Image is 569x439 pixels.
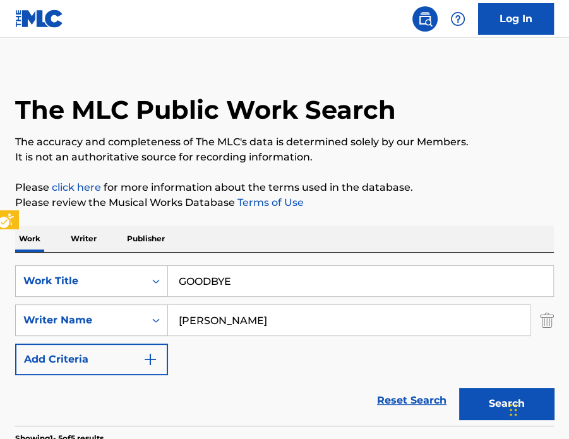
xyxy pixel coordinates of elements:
[506,378,569,439] iframe: Hubspot Iframe
[235,196,304,208] a: Terms of Use
[15,180,554,195] p: Please for more information about the terms used in the database.
[23,313,137,328] div: Writer Name
[143,352,158,367] img: 9d2ae6d4665cec9f34b9.svg
[52,181,101,193] a: click here
[478,3,554,35] a: Log In
[450,11,465,27] img: help
[23,274,137,289] div: Work Title
[371,387,453,414] a: Reset Search
[168,305,530,335] input: Search...
[417,11,433,27] img: search
[540,304,554,336] img: Delete Criterion
[506,378,569,439] div: Chat Widget
[15,226,44,252] p: Work
[168,266,553,296] input: Search...
[15,150,554,165] p: It is not an authoritative source for recording information.
[15,94,396,126] h1: The MLC Public Work Search
[15,9,64,28] img: MLC Logo
[123,226,169,252] p: Publisher
[15,344,168,375] button: Add Criteria
[15,195,554,210] p: Please review the Musical Works Database
[67,226,100,252] p: Writer
[459,388,554,419] button: Search
[15,135,554,150] p: The accuracy and completeness of The MLC's data is determined solely by our Members.
[15,265,554,426] form: Search Form
[510,391,517,429] div: Drag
